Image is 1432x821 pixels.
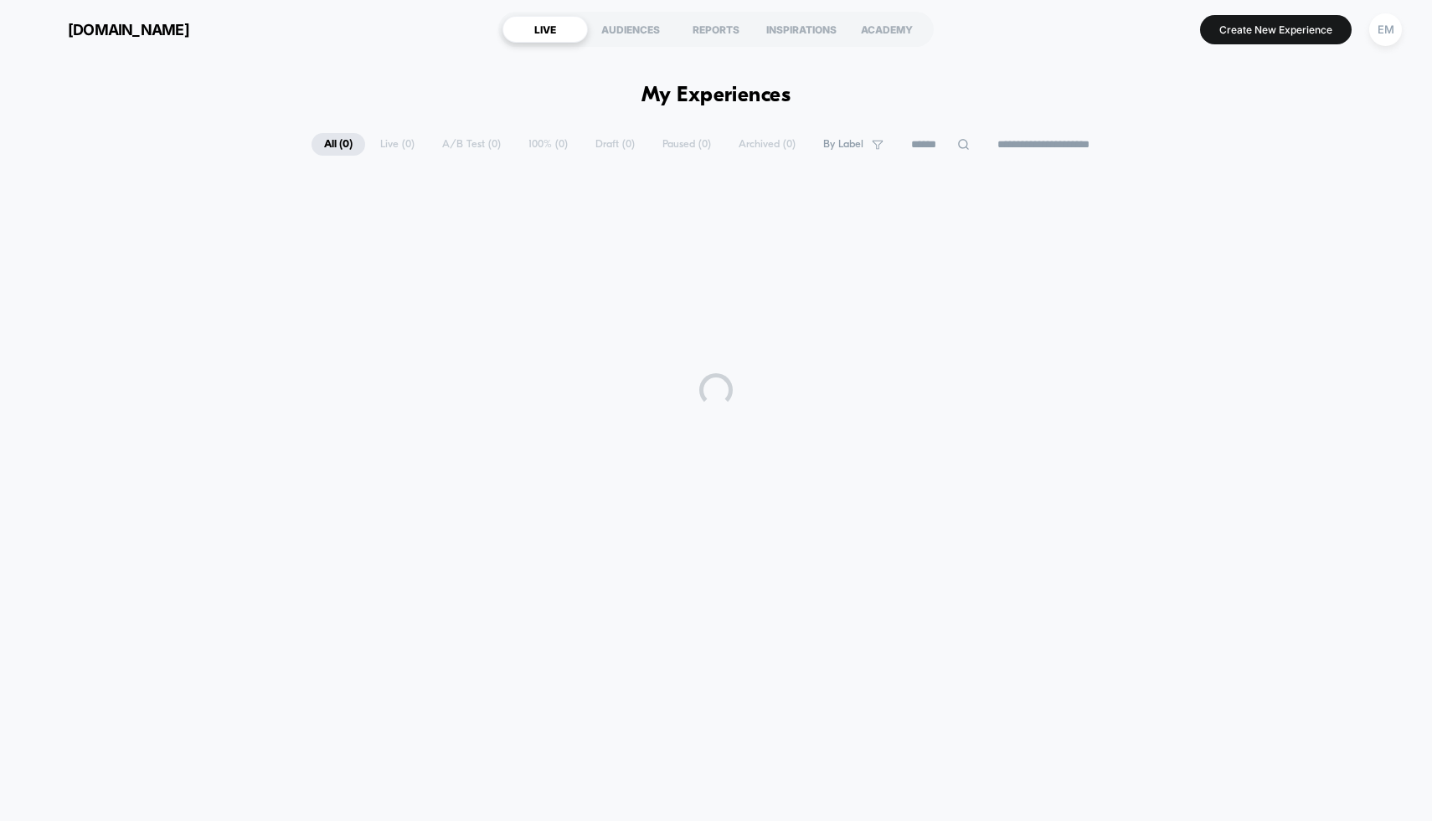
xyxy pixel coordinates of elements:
button: [DOMAIN_NAME] [25,16,194,43]
span: By Label [823,138,863,151]
button: Create New Experience [1200,15,1352,44]
div: LIVE [502,16,588,43]
span: [DOMAIN_NAME] [68,21,189,38]
div: AUDIENCES [588,16,673,43]
div: EM [1369,13,1402,46]
div: INSPIRATIONS [759,16,844,43]
h1: My Experiences [641,84,791,108]
button: EM [1364,13,1407,47]
div: REPORTS [673,16,759,43]
div: ACADEMY [844,16,930,43]
span: All ( 0 ) [312,133,365,156]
